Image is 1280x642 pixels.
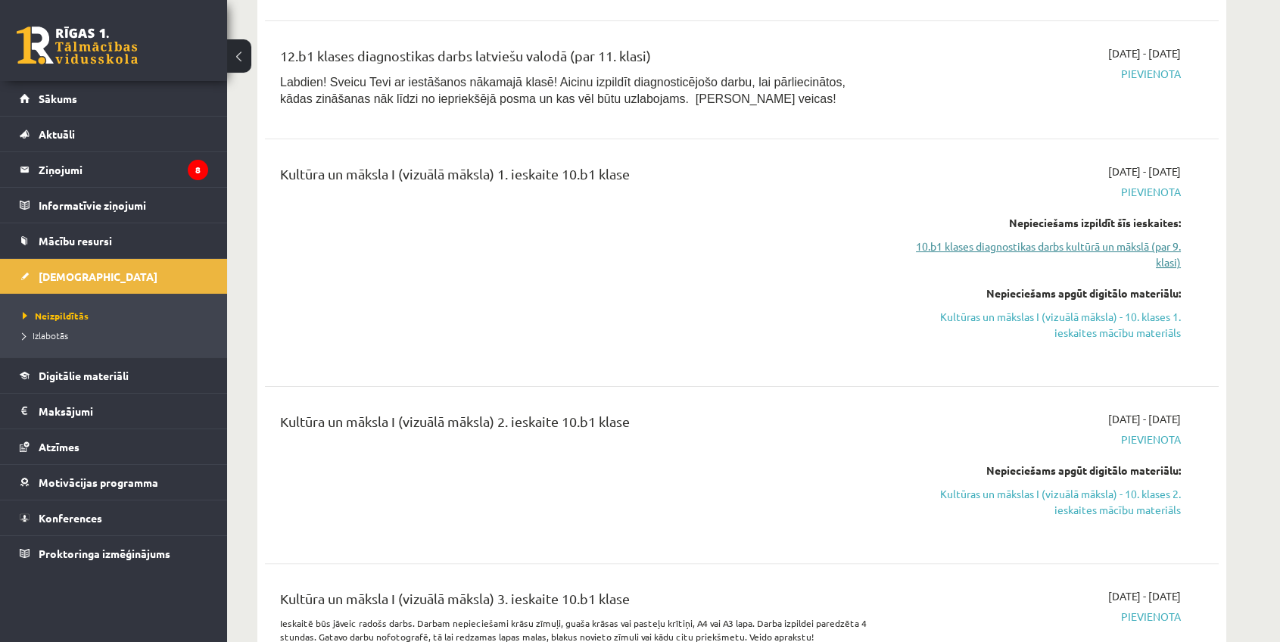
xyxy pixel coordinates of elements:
[895,215,1181,231] div: Nepieciešams izpildīt šīs ieskaites:
[280,76,846,105] span: Labdien! Sveicu Tevi ar iestāšanos nākamajā klasē! Aicinu izpildīt diagnosticējošo darbu, lai pār...
[23,329,212,342] a: Izlabotās
[17,26,138,64] a: Rīgas 1. Tālmācības vidusskola
[895,238,1181,270] a: 10.b1 klases diagnostikas darbs kultūrā un mākslā (par 9. klasi)
[1108,45,1181,61] span: [DATE] - [DATE]
[280,588,873,616] div: Kultūra un māksla I (vizuālā māksla) 3. ieskaite 10.b1 klase
[1108,588,1181,604] span: [DATE] - [DATE]
[20,536,208,571] a: Proktoringa izmēģinājums
[20,429,208,464] a: Atzīmes
[1108,411,1181,427] span: [DATE] - [DATE]
[39,511,102,525] span: Konferences
[39,440,79,453] span: Atzīmes
[20,500,208,535] a: Konferences
[280,45,873,73] div: 12.b1 klases diagnostikas darbs latviešu valodā (par 11. klasi)
[1108,164,1181,179] span: [DATE] - [DATE]
[895,609,1181,625] span: Pievienota
[280,411,873,439] div: Kultūra un māksla I (vizuālā māksla) 2. ieskaite 10.b1 klase
[895,285,1181,301] div: Nepieciešams apgūt digitālo materiālu:
[895,432,1181,447] span: Pievienota
[20,188,208,223] a: Informatīvie ziņojumi
[895,184,1181,200] span: Pievienota
[23,310,89,322] span: Neizpildītās
[39,92,77,105] span: Sākums
[20,117,208,151] a: Aktuāli
[39,369,129,382] span: Digitālie materiāli
[20,394,208,429] a: Maksājumi
[39,234,112,248] span: Mācību resursi
[39,547,170,560] span: Proktoringa izmēģinājums
[39,270,157,283] span: [DEMOGRAPHIC_DATA]
[39,475,158,489] span: Motivācijas programma
[20,358,208,393] a: Digitālie materiāli
[20,259,208,294] a: [DEMOGRAPHIC_DATA]
[39,127,75,141] span: Aktuāli
[895,463,1181,478] div: Nepieciešams apgūt digitālo materiālu:
[188,160,208,180] i: 8
[895,486,1181,518] a: Kultūras un mākslas I (vizuālā māksla) - 10. klases 2. ieskaites mācību materiāls
[895,66,1181,82] span: Pievienota
[20,223,208,258] a: Mācību resursi
[39,152,208,187] legend: Ziņojumi
[895,309,1181,341] a: Kultūras un mākslas I (vizuālā māksla) - 10. klases 1. ieskaites mācību materiāls
[23,329,68,341] span: Izlabotās
[39,394,208,429] legend: Maksājumi
[20,152,208,187] a: Ziņojumi8
[20,81,208,116] a: Sākums
[23,309,212,323] a: Neizpildītās
[280,164,873,192] div: Kultūra un māksla I (vizuālā māksla) 1. ieskaite 10.b1 klase
[20,465,208,500] a: Motivācijas programma
[39,188,208,223] legend: Informatīvie ziņojumi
